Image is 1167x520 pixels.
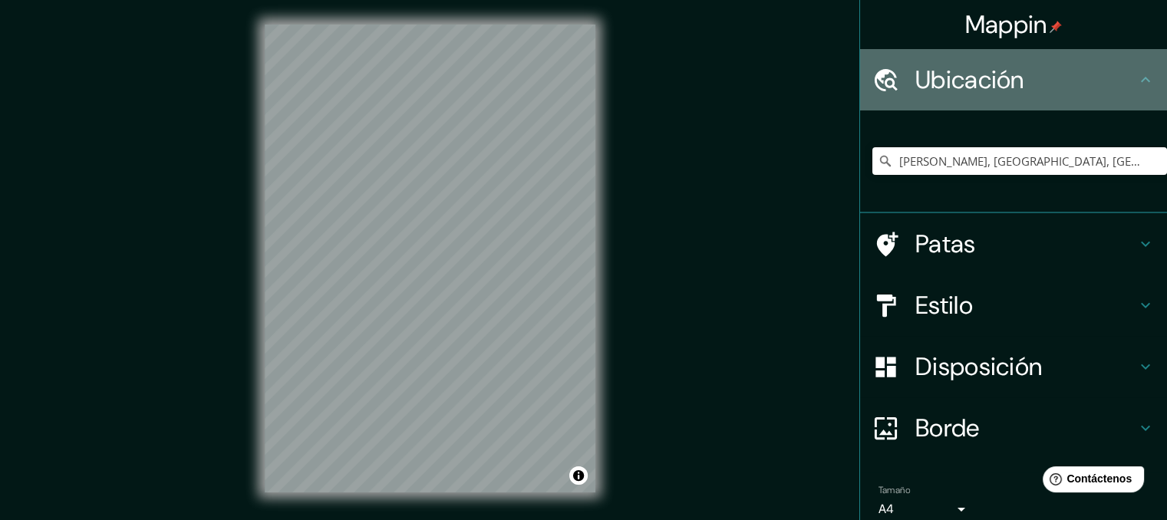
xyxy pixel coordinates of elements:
[1030,460,1150,503] iframe: Lanzador de widgets de ayuda
[915,64,1024,96] font: Ubicación
[872,147,1167,175] input: Elige tu ciudad o zona
[965,8,1047,41] font: Mappin
[915,228,976,260] font: Patas
[860,275,1167,336] div: Estilo
[569,466,588,485] button: Activar o desactivar atribución
[1050,21,1062,33] img: pin-icon.png
[915,289,973,321] font: Estilo
[860,336,1167,397] div: Disposición
[860,397,1167,459] div: Borde
[915,412,980,444] font: Borde
[860,49,1167,110] div: Ubicación
[860,213,1167,275] div: Patas
[915,351,1042,383] font: Disposición
[265,25,595,492] canvas: Mapa
[879,484,910,496] font: Tamaño
[879,501,894,517] font: A4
